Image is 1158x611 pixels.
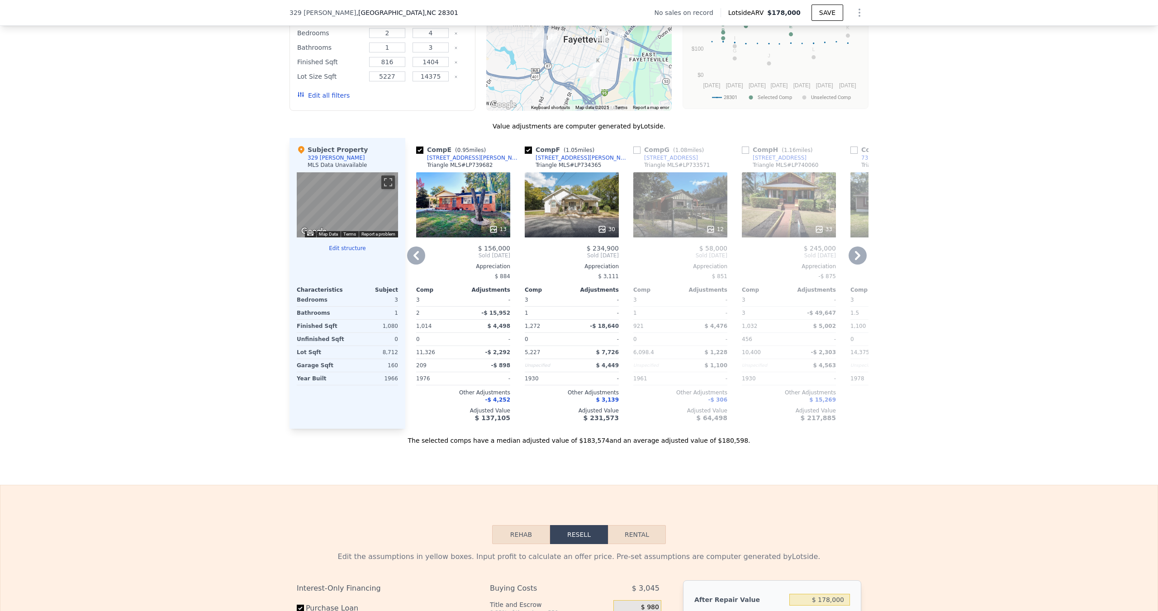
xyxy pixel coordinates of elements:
[758,95,792,100] text: Selected Comp
[427,154,521,161] div: [STREET_ADDRESS][PERSON_NAME]
[485,397,510,403] span: -$ 4,252
[728,8,767,17] span: Lotside ARV
[615,105,627,110] a: Terms (opens in new tab)
[633,297,637,303] span: 3
[416,297,420,303] span: 3
[809,397,836,403] span: $ 15,269
[633,372,679,385] div: 1961
[682,372,727,385] div: -
[712,273,727,279] span: $ 851
[596,349,619,355] span: $ 7,726
[850,372,896,385] div: 1978
[778,147,816,153] span: ( miles)
[850,349,869,355] span: 14,375
[818,273,836,279] span: -$ 875
[533,25,543,40] div: 1003 Branson St
[632,580,660,597] span: $ 3,045
[416,263,510,270] div: Appreciation
[608,525,666,544] button: Rental
[682,333,727,346] div: -
[463,286,510,294] div: Adjustments
[633,154,698,161] a: [STREET_ADDRESS]
[416,407,510,414] div: Adjusted Value
[749,82,766,89] text: [DATE]
[297,172,398,237] div: Street View
[850,145,922,154] div: Comp I
[525,297,528,303] span: 3
[289,429,868,445] div: The selected comps have a median adjusted value of $183,574 and an average adjusted value of $180...
[633,407,727,414] div: Adjusted Value
[490,580,591,597] div: Buying Costs
[566,147,578,153] span: 1.05
[297,320,346,332] div: Finished Sqft
[349,307,398,319] div: 1
[299,226,329,237] img: Google
[801,414,836,422] span: $ 217,885
[542,33,552,49] div: 737 Italy St
[525,389,619,396] div: Other Adjustments
[349,372,398,385] div: 1966
[349,320,398,332] div: 1,080
[791,294,836,306] div: -
[850,4,868,22] button: Show Options
[682,307,727,319] div: -
[721,28,725,33] text: B
[633,145,707,154] div: Comp G
[789,24,793,29] text: E
[525,145,598,154] div: Comp F
[846,25,850,30] text: K
[669,147,707,153] span: ( miles)
[297,172,398,237] div: Map
[596,397,619,403] span: $ 3,139
[416,154,521,161] a: [STREET_ADDRESS][PERSON_NAME]
[297,294,346,306] div: Bedrooms
[343,232,356,237] a: Terms (opens in new tab)
[416,362,427,369] span: 209
[457,147,470,153] span: 0.95
[705,349,727,355] span: $ 1,228
[319,231,338,237] button: Map Data
[589,62,599,77] div: 513 Mann St
[850,336,854,342] span: 0
[789,286,836,294] div: Adjustments
[560,147,598,153] span: ( miles)
[574,333,619,346] div: -
[682,294,727,306] div: -
[813,362,836,369] span: $ 4,563
[850,154,938,161] a: 737 [GEOGRAPHIC_DATA] St
[602,29,612,45] div: 430 Adam St
[297,70,364,83] div: Lot Size Sqft
[742,389,836,396] div: Other Adjustments
[633,389,727,396] div: Other Adjustments
[584,414,619,422] span: $ 231,573
[574,294,619,306] div: -
[416,389,510,396] div: Other Adjustments
[425,9,458,16] span: , NC 28301
[490,600,610,609] div: Title and Escrow
[525,263,619,270] div: Appreciation
[454,75,458,79] button: Clear
[525,359,570,372] div: Unspecified
[696,414,727,422] span: $ 64,498
[536,154,630,161] div: [STREET_ADDRESS][PERSON_NAME]
[491,362,510,369] span: -$ 898
[675,147,688,153] span: 1.08
[791,333,836,346] div: -
[525,349,540,355] span: 5,227
[349,333,398,346] div: 0
[733,48,737,53] text: G
[633,349,654,355] span: 6,098.4
[753,154,807,161] div: [STREET_ADDRESS]
[465,294,510,306] div: -
[481,310,510,316] span: -$ 15,952
[596,26,606,41] div: 329 Adam St
[742,349,761,355] span: 10,400
[633,336,637,342] span: 0
[454,46,458,50] button: Clear
[742,372,787,385] div: 1930
[742,407,836,414] div: Adjusted Value
[297,245,398,252] button: Edit structure
[574,372,619,385] div: -
[451,147,489,153] span: ( miles)
[531,104,570,111] button: Keyboard shortcuts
